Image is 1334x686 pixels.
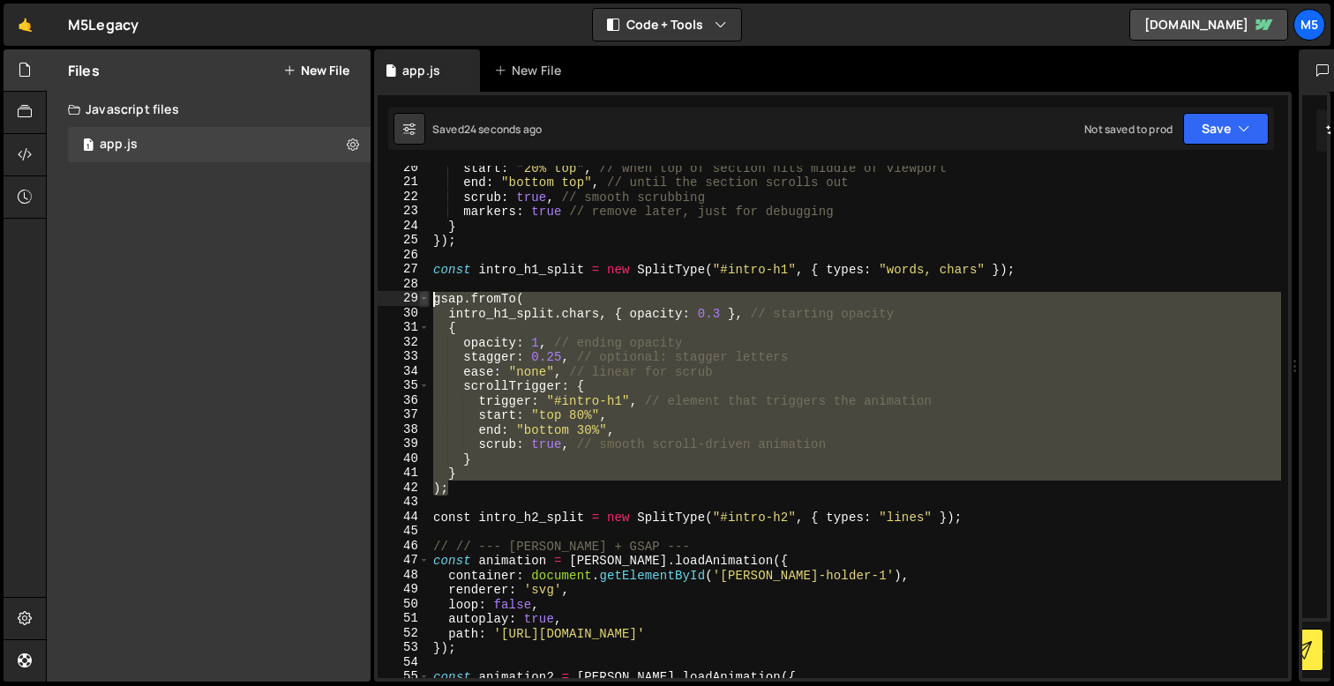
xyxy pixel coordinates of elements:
[402,62,440,79] div: app.js
[378,248,430,263] div: 26
[378,510,430,525] div: 44
[378,277,430,292] div: 28
[378,393,430,408] div: 36
[378,655,430,670] div: 54
[4,4,47,46] a: 🤙
[83,139,94,153] span: 1
[432,122,542,137] div: Saved
[378,291,430,306] div: 29
[378,190,430,205] div: 22
[1084,122,1173,137] div: Not saved to prod
[378,378,430,393] div: 35
[378,436,430,451] div: 39
[378,669,430,684] div: 55
[378,407,430,422] div: 37
[378,451,430,466] div: 40
[68,14,139,35] div: M5Legacy
[68,61,100,80] h2: Files
[378,175,430,190] div: 21
[378,160,430,175] div: 20
[378,262,430,277] div: 27
[100,137,138,153] div: app.js
[378,335,430,350] div: 32
[378,539,430,554] div: 46
[378,640,430,655] div: 53
[1293,9,1325,41] a: M5
[378,611,430,626] div: 51
[464,122,542,137] div: 24 seconds ago
[378,466,430,481] div: 41
[378,306,430,321] div: 30
[378,422,430,437] div: 38
[378,364,430,379] div: 34
[378,582,430,597] div: 49
[378,233,430,248] div: 25
[378,349,430,364] div: 33
[378,524,430,539] div: 45
[47,92,371,127] div: Javascript files
[378,495,430,510] div: 43
[378,204,430,219] div: 23
[378,597,430,612] div: 50
[378,568,430,583] div: 48
[1129,9,1288,41] a: [DOMAIN_NAME]
[378,320,430,335] div: 31
[378,481,430,496] div: 42
[1183,113,1269,145] button: Save
[378,626,430,641] div: 52
[378,553,430,568] div: 47
[378,219,430,234] div: 24
[494,62,568,79] div: New File
[68,127,371,162] div: 17055/46915.js
[593,9,741,41] button: Code + Tools
[283,63,349,78] button: New File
